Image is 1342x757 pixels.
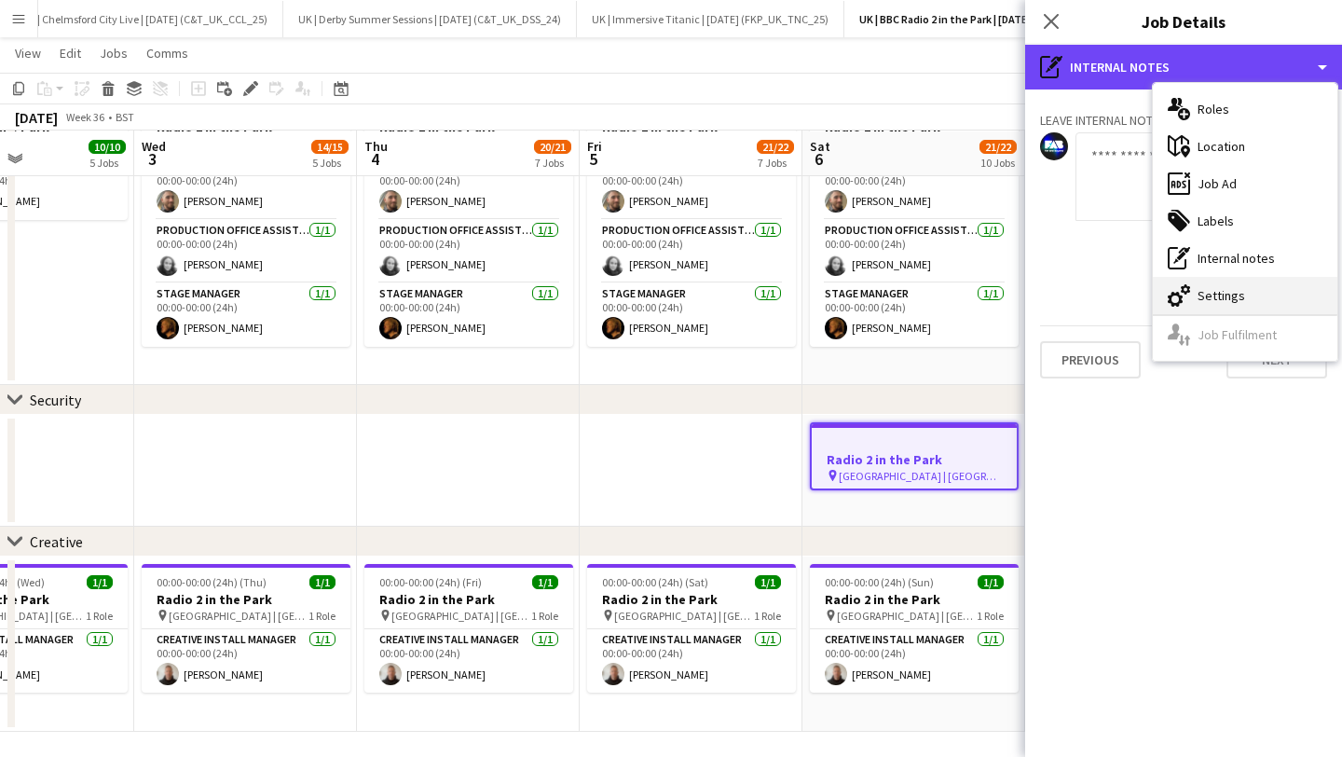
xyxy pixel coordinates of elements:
span: 1 Role [977,609,1004,623]
div: Internal notes [1153,240,1337,277]
button: UK | Immersive Titanic | [DATE] (FKP_UK_TNC_25) [577,1,844,37]
app-card-role: Creative Install Manager1/100:00-00:00 (24h)[PERSON_NAME] [142,629,350,693]
div: Location [1153,128,1337,165]
app-card-role: Stage Manager1/100:00-00:00 (24h)[PERSON_NAME] [364,283,573,347]
span: [GEOGRAPHIC_DATA] | [GEOGRAPHIC_DATA], [GEOGRAPHIC_DATA] [391,609,531,623]
app-card-role: Deputy Production Manager1/100:00-00:00 (24h)[PERSON_NAME] [142,157,350,220]
a: Edit [52,41,89,65]
span: Jobs [100,45,128,62]
div: 5 Jobs [312,156,348,170]
span: [GEOGRAPHIC_DATA] | [GEOGRAPHIC_DATA], [GEOGRAPHIC_DATA] [614,609,754,623]
app-job-card: 00:00-00:00 (24h) (Sat)1/1Radio 2 in the Park [GEOGRAPHIC_DATA] | [GEOGRAPHIC_DATA], [GEOGRAPHIC_... [587,564,796,693]
span: [GEOGRAPHIC_DATA] | [GEOGRAPHIC_DATA], [GEOGRAPHIC_DATA] [837,609,977,623]
app-card-role: Production Office Assistant1/100:00-00:00 (24h)[PERSON_NAME] [364,220,573,283]
app-card-role: Deputy Production Manager1/100:00-00:00 (24h)[PERSON_NAME] [364,157,573,220]
div: Creative [30,532,83,551]
app-card-role: Deputy Production Manager1/100:00-00:00 (24h)[PERSON_NAME] [587,157,796,220]
app-card-role: Production Office Assistant1/100:00-00:00 (24h)[PERSON_NAME] [587,220,796,283]
app-card-role: Creative Install Manager1/100:00-00:00 (24h)[PERSON_NAME] [364,629,573,693]
span: Comms [146,45,188,62]
app-job-card: 00:00-00:00 (24h) (Sun)3/3Radio 2 in the Park [GEOGRAPHIC_DATA] | [GEOGRAPHIC_DATA], [GEOGRAPHIC_... [810,91,1019,347]
div: Settings [1153,277,1337,314]
div: Job Ad [1153,165,1337,202]
h3: Radio 2 in the Park [810,591,1019,608]
div: 7 Jobs [758,156,793,170]
app-job-card: 00:00-00:00 (24h) (Fri)3/3Radio 2 in the Park [GEOGRAPHIC_DATA] | [GEOGRAPHIC_DATA], [GEOGRAPHIC_... [364,91,573,347]
app-job-card: 00:00-00:00 (24h) (Sun)1/1Radio 2 in the Park [GEOGRAPHIC_DATA] | [GEOGRAPHIC_DATA], [GEOGRAPHIC_... [810,564,1019,693]
h3: Radio 2 in the Park [142,591,350,608]
h3: Radio 2 in the Park [364,591,573,608]
div: 5 Jobs [89,156,125,170]
app-card-role: Deputy Production Manager1/100:00-00:00 (24h)[PERSON_NAME] [810,157,1019,220]
span: 4 [362,148,388,170]
span: 00:00-00:00 (24h) (Thu) [157,575,267,589]
span: Edit [60,45,81,62]
span: 00:00-00:00 (24h) (Fri) [379,575,482,589]
h3: Radio 2 in the Park [587,591,796,608]
h3: Leave internal note [1040,112,1327,129]
div: BST [116,110,134,124]
app-card-role: Creative Install Manager1/100:00-00:00 (24h)[PERSON_NAME] [810,629,1019,693]
div: 10 Jobs [980,156,1016,170]
button: UK | Chelmsford City Live | [DATE] (C&T_UK_CCL_25) [7,1,283,37]
div: Roles [1153,90,1337,128]
span: 1 Role [86,609,113,623]
span: 6 [807,148,830,170]
a: Jobs [92,41,135,65]
span: 3 [139,148,166,170]
span: 14/15 [311,140,349,154]
div: Security [30,391,81,409]
span: 1/1 [532,575,558,589]
app-job-card: 00:00-00:00 (24h) (Thu)1/1Radio 2 in the Park [GEOGRAPHIC_DATA] | [GEOGRAPHIC_DATA], [GEOGRAPHIC_... [142,564,350,693]
div: Internal notes [1025,45,1342,89]
app-card-role: Stage Manager1/100:00-00:00 (24h)[PERSON_NAME] [587,283,796,347]
app-card-role: Production Office Assistant1/100:00-00:00 (24h)[PERSON_NAME] [810,220,1019,283]
span: 5 [584,148,602,170]
span: [GEOGRAPHIC_DATA] | [GEOGRAPHIC_DATA], [GEOGRAPHIC_DATA] [839,469,1002,483]
span: 1/1 [87,575,113,589]
span: 00:00-00:00 (24h) (Sat) [602,575,708,589]
span: 1 Role [308,609,335,623]
app-job-card: Radio 2 in the Park [GEOGRAPHIC_DATA] | [GEOGRAPHIC_DATA], [GEOGRAPHIC_DATA] [810,422,1019,490]
span: Week 36 [62,110,108,124]
div: [DATE] [15,108,58,127]
button: UK | BBC Radio 2 in the Park | [DATE] (BBC_UK_R2ITP_25) [844,1,1146,37]
span: 21/22 [757,140,794,154]
a: View [7,41,48,65]
span: View [15,45,41,62]
app-card-role: Stage Manager1/100:00-00:00 (24h)[PERSON_NAME] [810,283,1019,347]
span: 1/1 [309,575,335,589]
div: 7 Jobs [535,156,570,170]
app-card-role: Stage Manager1/100:00-00:00 (24h)[PERSON_NAME] [142,283,350,347]
h3: Radio 2 in the Park [812,451,1017,468]
button: UK | Derby Summer Sessions | [DATE] (C&T_UK_DSS_24) [283,1,577,37]
span: 1/1 [755,575,781,589]
app-job-card: 00:00-00:00 (24h) (Thu)3/3Radio 2 in the Park [GEOGRAPHIC_DATA] | [GEOGRAPHIC_DATA], [GEOGRAPHIC_... [142,91,350,347]
span: 20/21 [534,140,571,154]
span: 10/10 [89,140,126,154]
span: 00:00-00:00 (24h) (Sun) [825,575,934,589]
app-job-card: 00:00-00:00 (24h) (Fri)1/1Radio 2 in the Park [GEOGRAPHIC_DATA] | [GEOGRAPHIC_DATA], [GEOGRAPHIC_... [364,564,573,693]
span: [GEOGRAPHIC_DATA] | [GEOGRAPHIC_DATA], [GEOGRAPHIC_DATA] [169,609,308,623]
span: 1 Role [754,609,781,623]
h3: Job Details [1025,9,1342,34]
div: Labels [1153,202,1337,240]
app-card-role: Production Office Assistant1/100:00-00:00 (24h)[PERSON_NAME] [142,220,350,283]
button: Previous [1040,341,1141,378]
span: 1/1 [978,575,1004,589]
app-card-role: Creative Install Manager1/100:00-00:00 (24h)[PERSON_NAME] [587,629,796,693]
span: Sat [810,138,830,155]
app-job-card: 00:00-00:00 (24h) (Sat)3/3Radio 2 in the Park [GEOGRAPHIC_DATA] | [GEOGRAPHIC_DATA], [GEOGRAPHIC_... [587,91,796,347]
span: Wed [142,138,166,155]
span: Fri [587,138,602,155]
a: Comms [139,41,196,65]
span: 1 Role [531,609,558,623]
